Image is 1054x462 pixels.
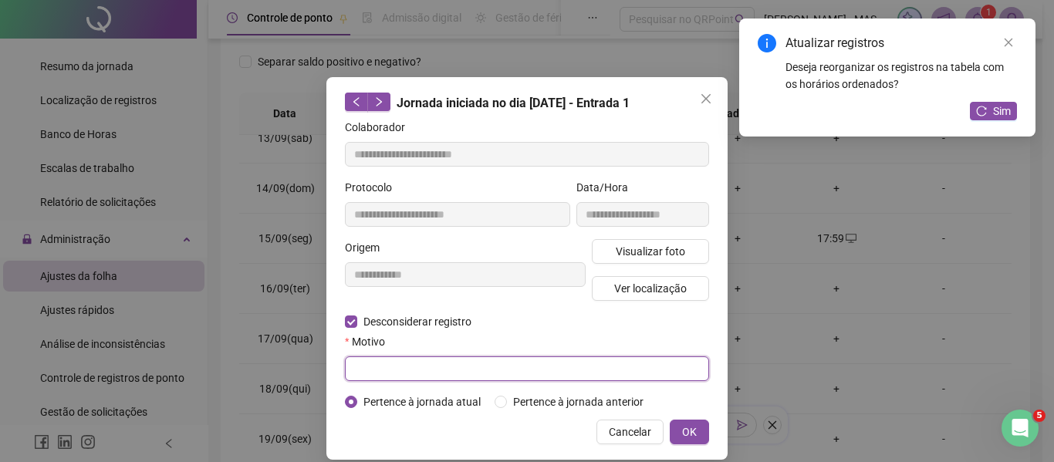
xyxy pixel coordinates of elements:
[1003,37,1014,48] span: close
[993,103,1011,120] span: Sim
[670,420,709,444] button: OK
[345,179,402,196] label: Protocolo
[351,96,362,107] span: left
[345,93,368,111] button: left
[592,276,709,301] button: Ver localização
[357,313,478,330] span: Desconsiderar registro
[596,420,664,444] button: Cancelar
[367,93,390,111] button: right
[682,423,697,440] span: OK
[576,179,638,196] label: Data/Hora
[1033,410,1046,422] span: 5
[700,93,712,105] span: close
[373,96,384,107] span: right
[507,393,650,410] span: Pertence à jornada anterior
[609,423,651,440] span: Cancelar
[345,119,415,136] label: Colaborador
[616,243,685,260] span: Visualizar foto
[592,239,709,264] button: Visualizar foto
[970,102,1017,120] button: Sim
[614,280,687,297] span: Ver localização
[1002,410,1039,447] iframe: Intercom live chat
[758,34,776,52] span: info-circle
[357,393,487,410] span: Pertence à jornada atual
[345,93,709,113] div: Jornada iniciada no dia [DATE] - Entrada 1
[694,86,718,111] button: Close
[785,59,1017,93] div: Deseja reorganizar os registros na tabela com os horários ordenados?
[976,106,987,116] span: reload
[785,34,1017,52] div: Atualizar registros
[345,333,395,350] label: Motivo
[1000,34,1017,51] a: Close
[345,239,390,256] label: Origem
